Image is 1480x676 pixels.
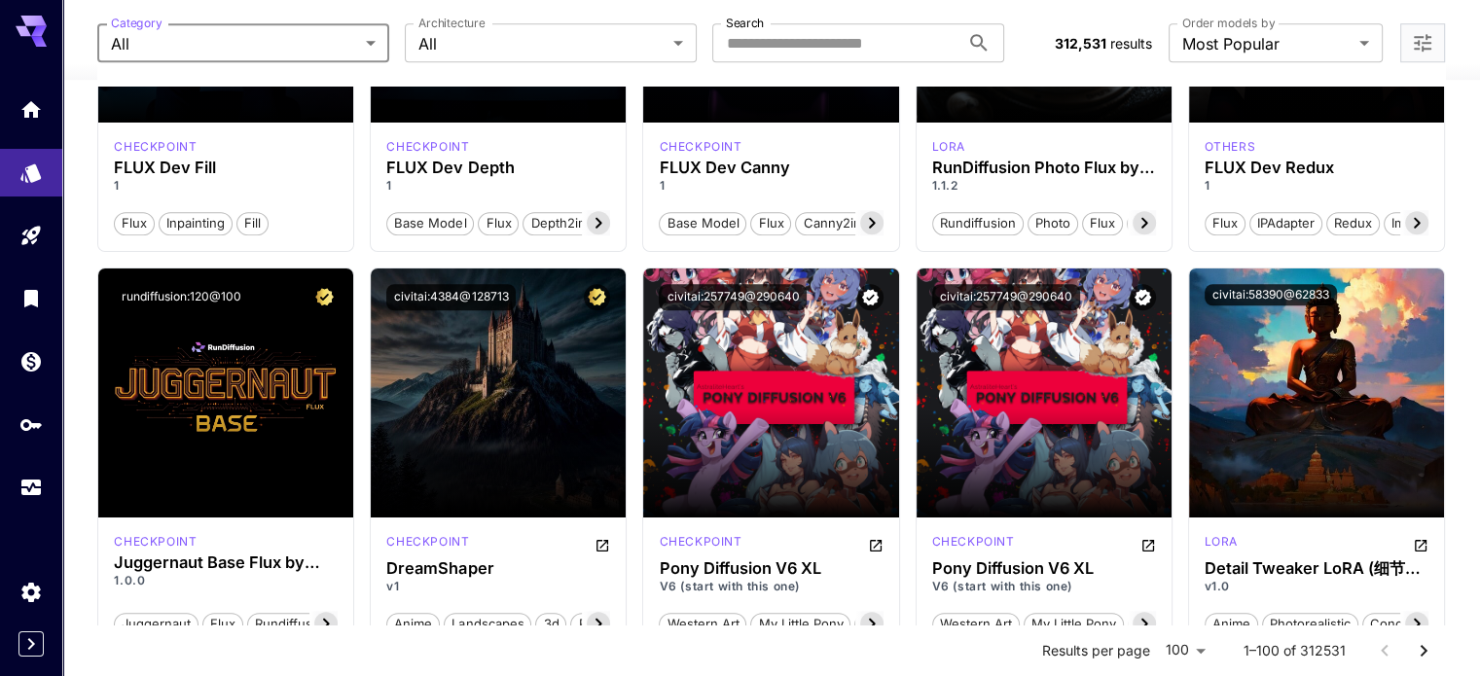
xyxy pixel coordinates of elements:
button: Open in CivitAI [1413,533,1428,556]
button: photorealistic [1262,611,1358,636]
p: 1–100 of 312531 [1244,641,1346,660]
h3: Pony Diffusion V6 XL [659,559,883,578]
span: All [418,32,666,55]
button: canny2img [795,210,879,235]
p: 1.0.0 [114,572,338,589]
p: lora [932,138,965,156]
label: Category [111,15,162,31]
span: flux [1083,214,1122,233]
button: Certified Model – Vetted for best performance and includes a commercial license. [311,284,338,310]
div: FLUX.1 D [1205,138,1256,156]
div: Usage [19,476,43,500]
button: Verified working [1130,284,1156,310]
button: rundiffusion:120@100 [114,284,249,310]
label: Architecture [418,15,485,31]
h3: Juggernaut Base Flux by RunDiffusion [114,553,338,572]
div: FLUX.1 D [114,138,197,156]
p: 1 [386,177,610,195]
div: FLUX.1 D [659,138,741,156]
button: rundiffusion [247,611,339,636]
span: Fill [237,214,268,233]
button: IPAdapter [1249,210,1322,235]
span: flux [203,615,242,634]
button: pro [1127,210,1163,235]
h3: RunDiffusion Photo Flux by RunDiffusion [932,159,1156,177]
button: photorealistic [570,611,667,636]
button: Flux [750,210,791,235]
button: civitai:257749@290640 [932,284,1080,310]
button: my little pony [750,611,850,636]
button: civitai:4384@128713 [386,284,516,310]
div: FLUX.1 D [114,533,197,551]
span: photorealistic [1263,615,1357,634]
div: Pony [659,533,741,556]
p: checkpoint [114,138,197,156]
button: Expand sidebar [18,631,44,657]
button: Go to next page [1404,631,1443,670]
span: anime [387,615,439,634]
span: western art [933,615,1019,634]
p: checkpoint [659,533,741,551]
button: anime [386,611,440,636]
p: checkpoint [659,138,741,156]
button: Flux [478,210,519,235]
span: western art [660,615,745,634]
span: juggernaut [115,615,198,634]
div: 100 [1158,636,1212,664]
button: depth2img [523,210,603,235]
div: FLUX Dev Depth [386,159,610,177]
span: 3d [536,615,565,634]
label: Search [726,15,764,31]
button: Base model [659,210,746,235]
span: depth2img [523,214,602,233]
button: Verified working [857,284,884,310]
span: IPAdapter [1250,214,1321,233]
button: Redux [1326,210,1380,235]
button: civitai:257749@290640 [659,284,807,310]
span: Inpainting [160,214,232,233]
h3: Pony Diffusion V6 XL [932,559,1156,578]
button: Flux [1205,210,1245,235]
h3: Detail Tweaker LoRA (细节调整LoRA) [1205,559,1428,578]
div: Models [19,155,43,179]
span: Most Popular [1182,32,1352,55]
span: canny2img [796,214,878,233]
h3: DreamShaper [386,559,610,578]
p: v1 [386,578,610,595]
span: results [1109,35,1151,52]
div: FLUX.1 D [932,138,965,156]
span: 312,531 [1054,35,1105,52]
p: checkpoint [386,533,469,551]
button: my little pony [1024,611,1124,636]
p: checkpoint [932,533,1015,551]
span: Flux [751,214,790,233]
p: 1 [114,177,338,195]
button: concept [1362,611,1429,636]
span: landscapes [445,615,530,634]
span: concept [1363,615,1428,634]
p: others [1205,138,1256,156]
div: SD 1.5 [1205,533,1238,556]
button: Open more filters [1411,31,1434,55]
div: Wallet [19,349,43,374]
span: All [111,32,358,55]
label: Order models by [1182,15,1275,31]
button: Open in CivitAI [1140,533,1156,556]
button: landscapes [444,611,531,636]
p: v1.0 [1205,578,1428,595]
button: Base model [386,210,474,235]
button: juggernaut [114,611,199,636]
button: img2img [1384,210,1450,235]
button: Certified Model – Vetted for best performance and includes a commercial license. [584,284,610,310]
span: img2img [1385,214,1449,233]
div: Settings [19,580,43,604]
div: FLUX.1 D [386,138,469,156]
button: Open in CivitAI [868,533,884,556]
button: Inpainting [159,210,233,235]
